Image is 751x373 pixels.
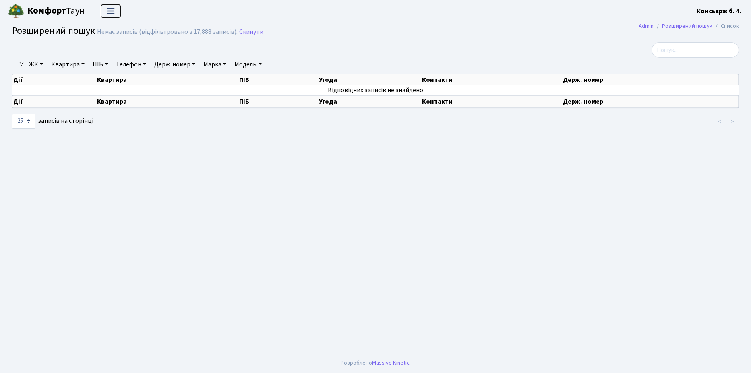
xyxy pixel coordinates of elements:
[712,22,739,31] li: Список
[27,4,85,18] span: Таун
[113,58,149,71] a: Телефон
[26,58,46,71] a: ЖК
[12,24,95,38] span: Розширений пошук
[12,85,739,95] td: Відповідних записів не знайдено
[12,74,96,85] th: Дії
[697,7,741,16] b: Консьєрж б. 4.
[238,95,318,108] th: ПІБ
[97,28,238,36] div: Немає записів (відфільтровано з 17,888 записів).
[101,4,121,18] button: Переключити навігацію
[238,74,318,85] th: ПІБ
[627,18,751,35] nav: breadcrumb
[421,95,562,108] th: Контакти
[318,95,421,108] th: Угода
[421,74,562,85] th: Контакти
[372,358,410,367] a: Massive Kinetic
[697,6,741,16] a: Консьєрж б. 4.
[639,22,654,30] a: Admin
[12,95,96,108] th: Дії
[231,58,265,71] a: Модель
[239,28,263,36] a: Скинути
[8,3,24,19] img: logo.png
[562,95,739,108] th: Держ. номер
[151,58,199,71] a: Держ. номер
[96,74,238,85] th: Квартира
[48,58,88,71] a: Квартира
[27,4,66,17] b: Комфорт
[562,74,739,85] th: Держ. номер
[318,74,421,85] th: Угода
[652,42,739,58] input: Пошук...
[662,22,712,30] a: Розширений пошук
[341,358,411,367] div: Розроблено .
[12,114,93,129] label: записів на сторінці
[96,95,238,108] th: Квартира
[12,114,35,129] select: записів на сторінці
[200,58,230,71] a: Марка
[89,58,111,71] a: ПІБ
